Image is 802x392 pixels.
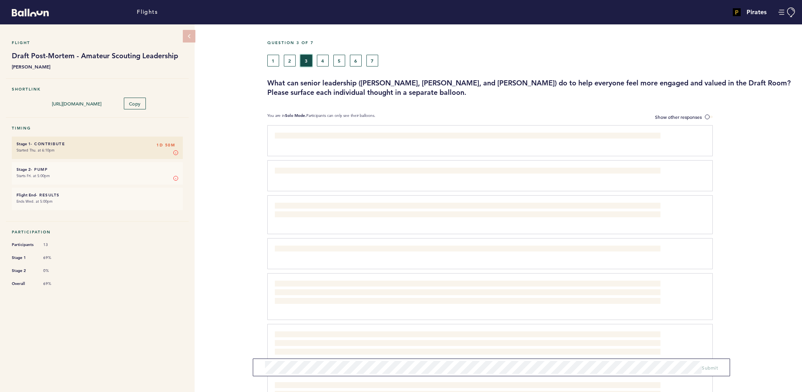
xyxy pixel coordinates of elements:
[6,8,49,16] a: Balloon
[12,9,49,17] svg: Balloon
[702,364,718,371] span: Submit
[366,55,378,67] button: 7
[17,141,178,146] h6: - Contribute
[43,268,67,274] span: 0%
[137,8,158,17] a: Flights
[17,192,36,198] small: Flight End
[156,141,175,149] span: 1D 50M
[267,55,279,67] button: 1
[275,133,533,140] span: For the Area Scouts, bring them physically closer in to the “horseshoe” once they arrive. It seem...
[702,364,718,372] button: Submit
[285,113,306,118] b: Solo Mode.
[12,87,183,92] h5: Shortlink
[12,51,183,61] h1: Draft Post-Mortem - Amateur Scouting Leadership
[333,55,345,67] button: 5
[267,78,796,97] h3: What can senior leadership ([PERSON_NAME], [PERSON_NAME], and [PERSON_NAME]) do to help everyone ...
[275,246,544,253] span: I feel that we are engaged. Having a voice, an opinion & being part of something bigger than ours...
[12,126,183,131] h5: Timing
[17,141,31,146] small: Stage 1
[275,203,649,218] span: Signability is the only thing that comes to mind here. Regional and area supervisors can provide ...
[17,167,31,172] small: Stage 2
[275,332,658,354] span: Better leverage our Area Supervisors while in the Draft Room… our knowledge of a player’s signabi...
[43,255,67,261] span: 69%
[655,114,702,120] span: Show other responses
[17,167,178,172] h6: - Pump
[124,98,146,109] button: Copy
[12,40,183,45] h5: Flight
[12,280,35,288] span: Overall
[129,100,141,107] span: Copy
[350,55,362,67] button: 6
[43,281,67,287] span: 69%
[267,40,796,45] h5: Question 3 of 7
[12,254,35,262] span: Stage 1
[275,281,662,303] span: Provide more time and opportunity for our staff to show their work. This goes outside and beyond ...
[12,267,35,275] span: Stage 2
[12,63,183,70] b: [PERSON_NAME]
[12,229,183,235] h5: Participation
[317,55,329,67] button: 4
[267,113,375,121] p: You are in Participants can only see their balloons.
[284,55,296,67] button: 2
[17,199,53,204] time: Ends Wed. at 5:00pm
[17,192,178,198] h6: - Results
[300,55,312,67] button: 3
[17,173,50,178] time: Starts Fri. at 5:00pm
[17,148,55,153] time: Started Thu. at 6:10pm
[12,241,35,249] span: Participants
[778,7,796,17] button: Manage Account
[275,168,567,175] span: [DATE] head to head votes were done with national and regional supervisor in real time. Player A ...
[43,242,67,248] span: 13
[747,7,767,17] h4: Pirates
